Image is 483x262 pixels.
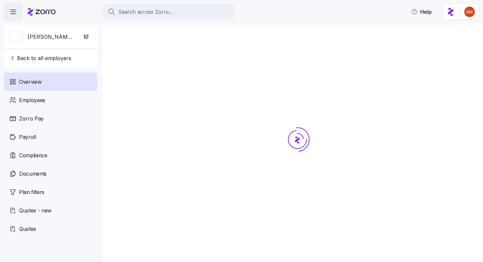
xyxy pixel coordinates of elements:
span: Quotes - new [19,207,52,215]
span: [PERSON_NAME] Metropolitan Housing Authority [28,33,75,41]
span: Zorro Pay [19,115,44,123]
a: Plan filters [4,183,97,201]
span: Plan filters [19,188,44,196]
span: Payroll [19,133,36,141]
span: Quotes [19,225,36,233]
a: Payroll [4,128,97,146]
a: Compliance [4,146,97,164]
span: Overview [19,78,41,86]
button: Help [406,5,437,18]
a: Quotes - new [4,201,97,220]
a: Documents [4,164,97,183]
button: Search across Zorro... [103,4,234,20]
a: Employees [4,91,97,109]
span: Employees [19,96,45,104]
a: Quotes [4,220,97,238]
span: Compliance [19,151,47,160]
span: Back to all employers [9,54,71,62]
a: Overview [4,73,97,91]
img: 3c671664b44671044fa8929adf5007c6 [464,7,475,17]
span: Documents [19,170,47,178]
a: Zorro Pay [4,109,97,128]
button: Back to all employers [7,52,74,65]
span: Search across Zorro... [118,8,172,16]
span: Help [411,8,432,16]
